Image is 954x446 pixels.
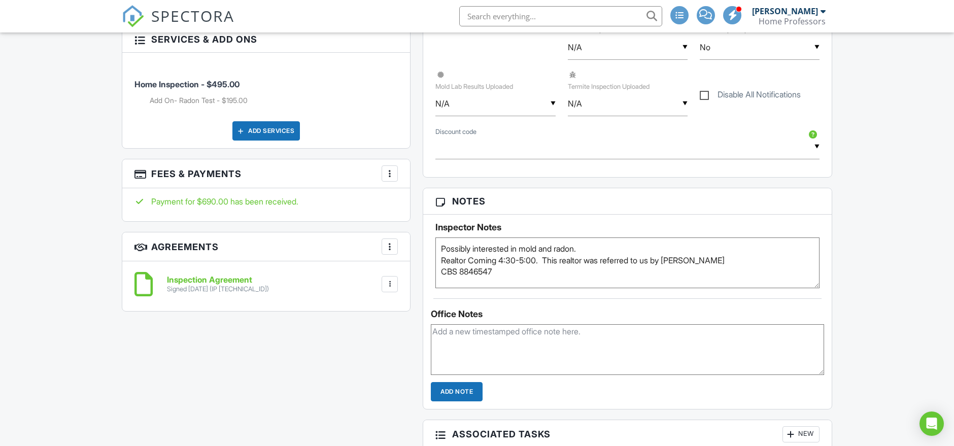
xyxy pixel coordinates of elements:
[167,285,269,293] div: Signed [DATE] (IP [TECHNICAL_ID])
[122,159,410,188] h3: Fees & Payments
[122,14,234,35] a: SPECTORA
[752,6,818,16] div: [PERSON_NAME]
[122,5,144,27] img: The Best Home Inspection Software - Spectora
[459,6,662,26] input: Search everything...
[122,232,410,261] h3: Agreements
[151,5,234,26] span: SPECTORA
[435,127,476,136] label: Discount code
[700,90,801,102] label: Disable All Notifications
[435,70,555,90] label: Mold Lab Results Uploaded
[423,188,832,215] h3: Notes
[232,121,300,141] div: Add Services
[431,309,824,319] div: Office Notes
[435,237,820,288] textarea: Possibly interested in mold and radon. Realtor Coming 4:30-5:00. This realtor was referred to us ...
[452,427,551,441] span: Associated Tasks
[122,26,410,53] h3: Services & Add ons
[431,382,483,401] input: Add Note
[134,60,398,113] li: Service: Home Inspection
[568,70,688,90] label: Termite Inspection Uploaded
[782,426,820,442] div: New
[150,95,398,106] li: Add on: Add On- Radon Test
[435,222,820,232] h5: Inspector Notes
[167,276,269,285] h6: Inspection Agreement
[134,79,240,89] span: Home Inspection - $495.00
[759,16,826,26] div: Home Professors
[134,196,398,207] div: Payment for $690.00 has been received.
[167,276,269,293] a: Inspection Agreement Signed [DATE] (IP [TECHNICAL_ID])
[919,411,944,436] div: Open Intercom Messenger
